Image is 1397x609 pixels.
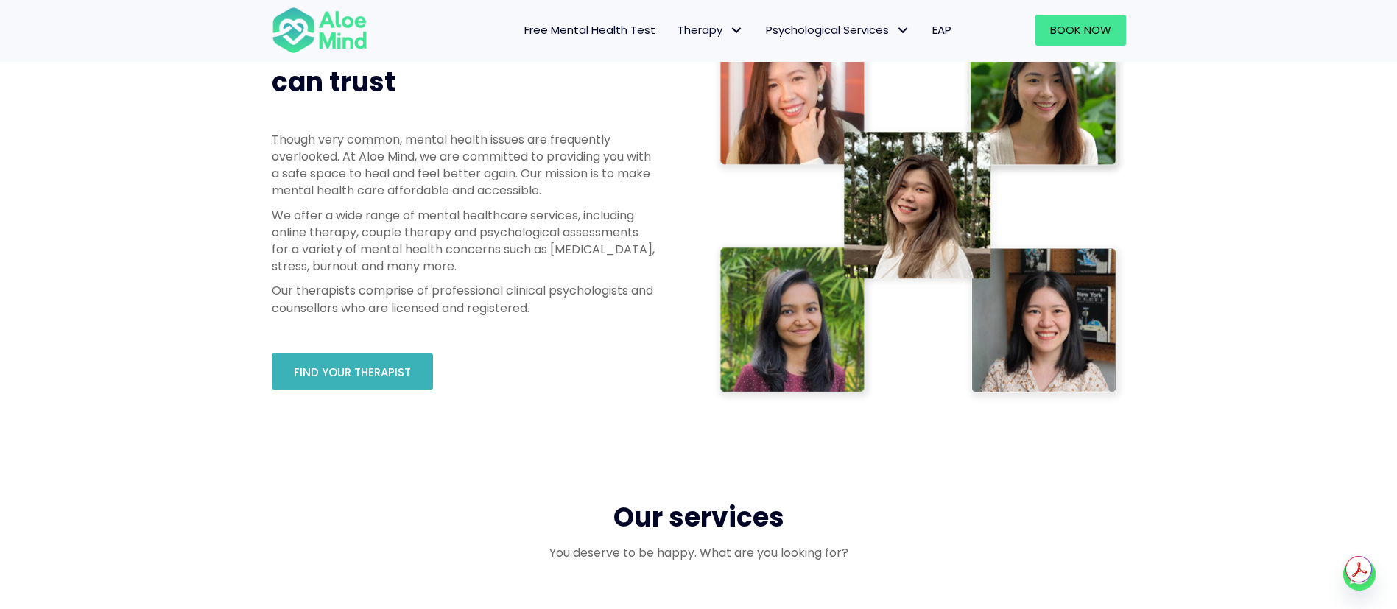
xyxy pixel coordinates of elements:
span: EAP [932,22,951,38]
p: You deserve to be happy. What are you looking for? [272,544,1126,561]
p: Though very common, mental health issues are frequently overlooked. At Aloe Mind, we are committe... [272,131,655,200]
a: EAP [921,15,963,46]
span: Therapy: submenu [726,20,747,41]
span: Professional therapists you can trust [272,27,647,101]
span: Book Now [1050,22,1111,38]
p: We offer a wide range of mental healthcare services, including online therapy, couple therapy and... [272,207,655,275]
p: Our therapists comprise of professional clinical psychologists and counsellors who are licensed a... [272,282,655,316]
a: Psychological ServicesPsychological Services: submenu [755,15,921,46]
img: Therapist collage [714,13,1126,404]
a: Free Mental Health Test [513,15,666,46]
span: Our services [613,499,784,536]
nav: Menu [387,15,963,46]
a: Book Now [1035,15,1126,46]
a: TherapyTherapy: submenu [666,15,755,46]
img: Aloe mind Logo [272,6,367,54]
span: Free Mental Health Test [524,22,655,38]
span: Psychological Services [766,22,910,38]
span: Find your therapist [294,365,411,380]
span: Therapy [678,22,744,38]
a: Whatsapp [1343,558,1376,591]
a: Find your therapist [272,353,433,390]
span: Psychological Services: submenu [893,20,914,41]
